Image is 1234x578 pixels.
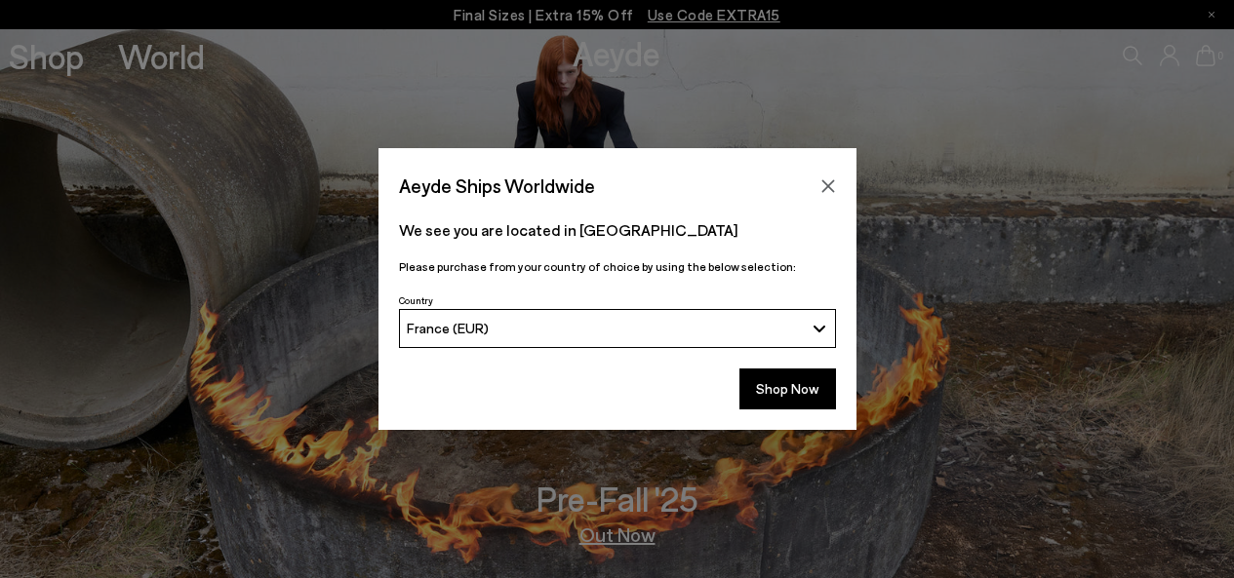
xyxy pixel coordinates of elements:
button: Close [814,172,843,201]
span: Country [399,294,433,306]
span: Aeyde Ships Worldwide [399,169,595,203]
p: We see you are located in [GEOGRAPHIC_DATA] [399,218,836,242]
p: Please purchase from your country of choice by using the below selection: [399,257,836,276]
span: France (EUR) [407,320,489,336]
button: Shop Now [739,368,836,409]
